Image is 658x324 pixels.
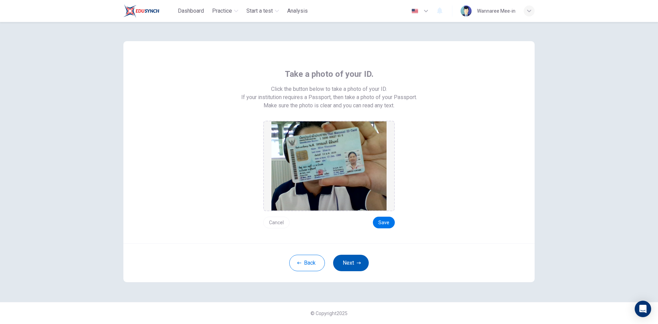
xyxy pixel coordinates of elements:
[175,5,207,17] button: Dashboard
[411,9,419,14] img: en
[373,217,395,228] button: Save
[285,69,374,80] span: Take a photo of your ID.
[271,121,387,211] img: preview screemshot
[178,7,204,15] span: Dashboard
[246,7,273,15] span: Start a test
[264,101,394,110] span: Make sure the photo is clear and you can read any text.
[461,5,472,16] img: Profile picture
[635,301,651,317] div: Open Intercom Messenger
[284,5,310,17] button: Analysis
[310,311,348,316] span: © Copyright 2025
[212,7,232,15] span: Practice
[333,255,369,271] button: Next
[477,7,515,15] div: Wannaree Mee-in
[244,5,282,17] button: Start a test
[123,4,175,18] a: Train Test logo
[123,4,159,18] img: Train Test logo
[209,5,241,17] button: Practice
[241,85,417,101] span: Click the button below to take a photo of your ID. If your institution requires a Passport, then ...
[263,217,290,228] button: Cancel
[287,7,308,15] span: Analysis
[289,255,325,271] button: Back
